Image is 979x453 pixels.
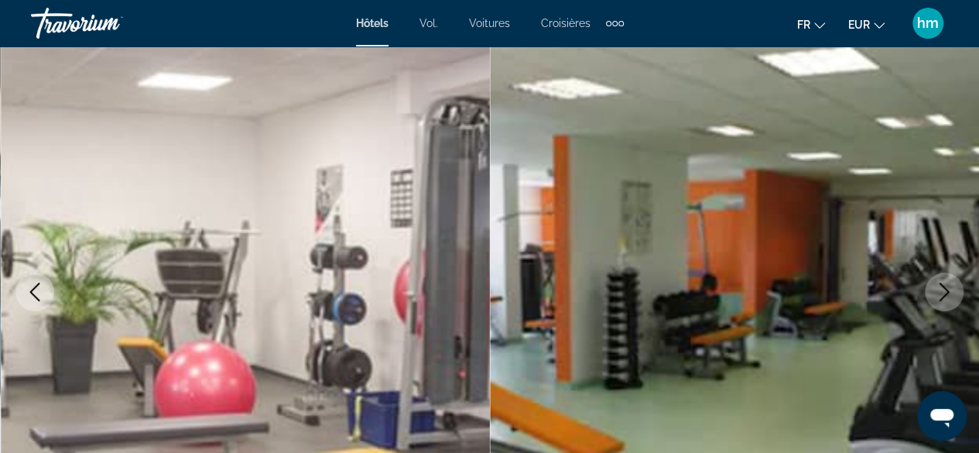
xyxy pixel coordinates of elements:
[356,17,389,29] a: Hôtels
[419,17,438,29] a: Vol.
[917,391,967,441] iframe: Bouton de lancement de la fenêtre de messagerie
[606,11,624,36] button: Éléments de navigation supplémentaires
[469,17,510,29] a: Voitures
[15,273,54,311] button: Previous image
[917,15,939,31] font: hm
[31,3,186,43] a: Travorium
[848,19,870,31] font: EUR
[797,19,810,31] font: fr
[908,7,948,39] button: Menu utilisateur
[797,13,825,36] button: Changer de langue
[925,273,964,311] button: Next image
[541,17,590,29] a: Croisières
[848,13,885,36] button: Changer de devise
